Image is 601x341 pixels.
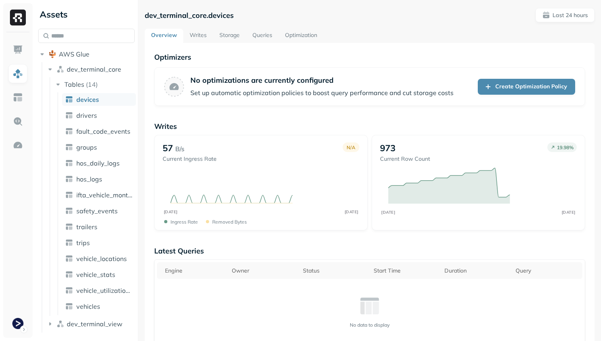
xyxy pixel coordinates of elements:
a: Storage [213,29,246,43]
a: devices [62,93,136,106]
img: table [65,223,73,231]
a: groups [62,141,136,154]
img: table [65,302,73,310]
button: dev_terminal_core [46,63,135,76]
span: groups [76,143,97,151]
a: trailers [62,220,136,233]
span: trips [76,239,90,247]
a: Overview [145,29,183,43]
p: Writes [154,122,585,131]
img: Asset Explorer [13,92,23,103]
tspan: [DATE] [163,209,177,214]
div: Engine [165,266,224,275]
span: dev_terminal_view [67,320,122,328]
p: 19.98 % [557,144,574,150]
a: trips [62,236,136,249]
div: Status [303,266,366,275]
a: Writes [183,29,213,43]
p: Optimizers [154,53,585,62]
div: Owner [232,266,295,275]
img: table [65,191,73,199]
a: vehicle_utilization_day [62,284,136,297]
p: Current Row Count [380,155,430,163]
button: AWS Glue [38,48,135,60]
span: hos_daily_logs [76,159,120,167]
a: Queries [246,29,279,43]
div: Query [516,266,578,275]
img: root [48,50,56,58]
a: Create Optimization Policy [478,79,575,95]
a: fault_code_events [62,125,136,138]
p: ( 14 ) [86,80,98,88]
span: ifta_vehicle_months [76,191,133,199]
span: dev_terminal_core [67,65,121,73]
button: Tables(14) [54,78,136,91]
p: Latest Queries [154,246,585,255]
span: hos_logs [76,175,102,183]
img: table [65,143,73,151]
a: vehicle_stats [62,268,136,281]
p: 973 [380,142,395,154]
p: Set up automatic optimization policies to boost query performance and cut storage costs [190,88,454,97]
p: Ingress Rate [171,219,198,225]
p: N/A [347,144,355,150]
p: Removed bytes [212,219,247,225]
a: safety_events [62,205,136,217]
p: Last 24 hours [553,12,588,19]
span: trailers [76,223,97,231]
img: Optimization [13,140,23,150]
tspan: [DATE] [562,210,576,214]
img: Dashboard [13,45,23,55]
div: Duration [444,266,507,275]
img: table [65,239,73,247]
div: Start Time [374,266,436,275]
span: vehicles [76,302,100,310]
span: AWS Glue [59,50,89,58]
a: vehicles [62,300,136,313]
a: hos_daily_logs [62,157,136,170]
p: B/s [175,144,184,154]
a: ifta_vehicle_months [62,189,136,201]
span: vehicle_utilization_day [76,286,133,294]
img: table [65,271,73,279]
span: drivers [76,111,97,119]
img: table [65,207,73,215]
img: Ryft [10,10,26,25]
p: Current Ingress Rate [163,155,217,163]
button: dev_terminal_view [46,318,135,330]
a: drivers [62,109,136,122]
a: vehicle_locations [62,252,136,265]
tspan: [DATE] [344,209,358,214]
a: hos_logs [62,173,136,185]
img: table [65,255,73,263]
span: vehicle_stats [76,271,115,279]
img: namespace [56,320,64,328]
img: Terminal Dev [12,318,23,329]
button: Last 24 hours [535,8,595,22]
p: No data to display [350,322,390,328]
tspan: [DATE] [381,210,395,214]
img: table [65,111,73,119]
span: safety_events [76,207,118,215]
img: table [65,286,73,294]
img: table [65,127,73,135]
img: table [65,159,73,167]
img: table [65,95,73,103]
span: vehicle_locations [76,255,127,263]
p: 57 [163,142,173,154]
img: Query Explorer [13,116,23,127]
span: fault_code_events [76,127,130,135]
img: namespace [56,65,64,73]
span: devices [76,95,99,103]
span: Tables [64,80,84,88]
img: Assets [13,68,23,79]
p: dev_terminal_core.devices [145,11,234,20]
div: Assets [38,8,135,21]
img: table [65,175,73,183]
p: No optimizations are currently configured [190,76,454,85]
a: Optimization [279,29,324,43]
